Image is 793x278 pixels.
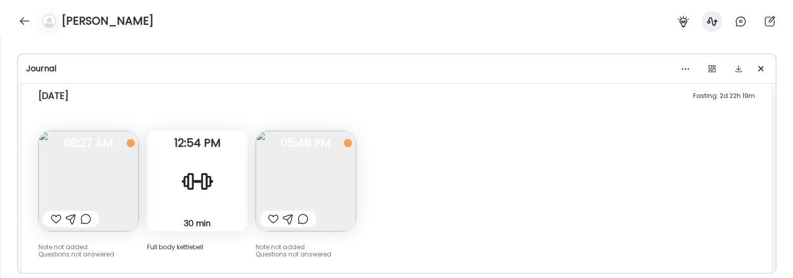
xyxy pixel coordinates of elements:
div: [DATE] [38,90,69,102]
span: Questions not answered [38,250,114,259]
div: Journal [26,63,767,75]
div: Full body kettlebell [147,244,247,251]
img: bg-avatar-default.svg [42,14,56,28]
img: images%2FuB60YQxtNTQbhUQCn5X3Sihjrq92%2FhFHZ7Q6msjksFhRhP67p%2FEMN6q4iXsd9oL3mJFSVO_240 [38,131,139,231]
span: Note not added [38,243,88,251]
h4: [PERSON_NAME] [61,13,154,29]
span: 05:48 PM [256,138,356,148]
div: Fasting: 2d 22h 19m [693,90,755,102]
span: 12:54 PM [147,138,247,148]
img: images%2FuB60YQxtNTQbhUQCn5X3Sihjrq92%2F6TPqBcqHpIGBmVoVCIKM%2F1ptUrrxR6dsWNErnqS7I_240 [256,131,356,231]
span: 08:27 AM [38,138,139,148]
div: 30 min [151,218,243,229]
span: Questions not answered [256,250,331,259]
span: Note not added [256,243,305,251]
